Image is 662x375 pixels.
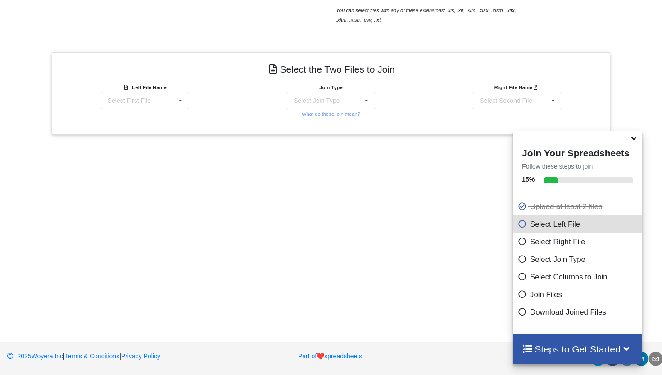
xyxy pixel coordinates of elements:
[517,271,640,283] p: Select Columns to Join
[7,352,217,361] p: | |
[294,97,340,104] div: Select Join Type
[517,219,640,230] p: Select Left File
[302,111,360,117] small: What do these join mean?
[317,352,324,360] span: heart
[591,352,605,366] div: twitter
[336,8,516,23] i: You can select files with any of these extensions: .xls, .xlt, .xlm, .xlsx, .xlsm, .xltx, .xltm, ...
[634,352,648,366] div: linkedin
[517,289,640,300] p: Join Files
[298,352,364,360] a: Part ofheartspreadsheets!
[522,176,535,183] b: 15 %
[319,85,342,90] b: Join Type
[522,343,633,355] h4: Steps to Get Started
[480,97,532,104] div: Select Second File
[517,236,640,247] p: Select Right File
[494,85,540,90] b: Right File Name
[517,201,640,212] p: Upload at least 2 files
[65,352,119,360] a: Terms & Conditions
[59,59,603,79] h4: Select the Two Files to Join
[513,162,642,171] p: Follow these steps to join
[517,306,640,318] p: Download Joined Files
[513,145,642,159] h4: Join Your Spreadsheets
[620,352,634,366] div: reddit
[108,97,151,104] div: Select First File
[121,352,160,360] a: Privacy Policy
[132,85,166,90] b: Left File Name
[605,352,620,366] div: facebook
[7,352,63,360] a: 2025Woyera Inc
[517,254,640,265] p: Select Join Type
